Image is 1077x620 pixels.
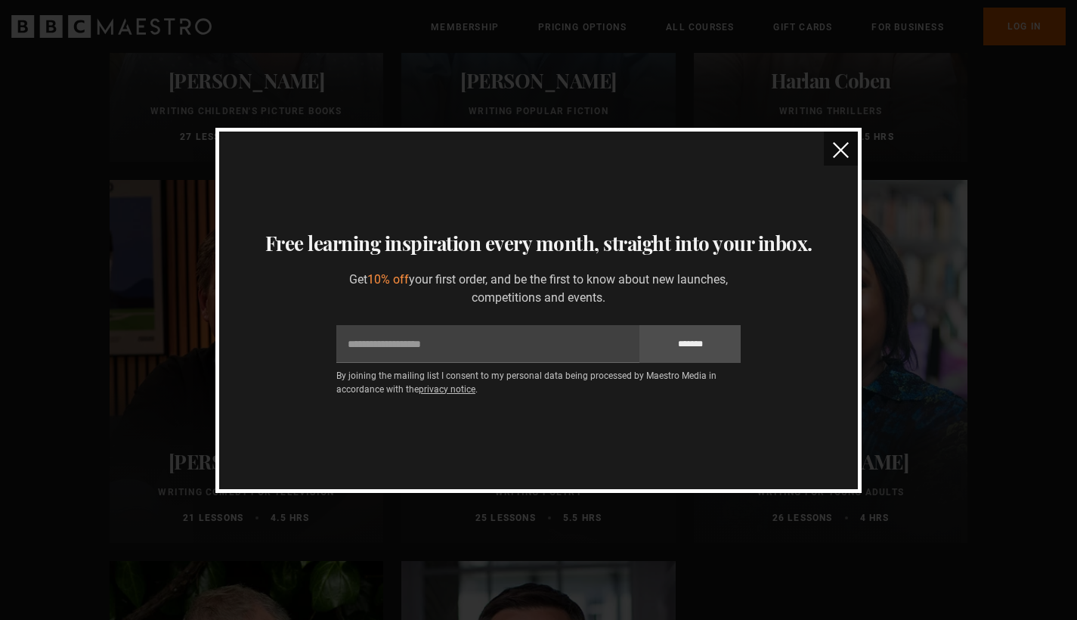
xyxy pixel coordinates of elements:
p: By joining the mailing list I consent to my personal data being processed by Maestro Media in acc... [336,369,741,396]
button: close [824,132,858,166]
span: 10% off [367,272,409,287]
h3: Free learning inspiration every month, straight into your inbox. [237,228,840,259]
a: privacy notice [419,384,475,395]
p: Get your first order, and be the first to know about new launches, competitions and events. [336,271,741,307]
